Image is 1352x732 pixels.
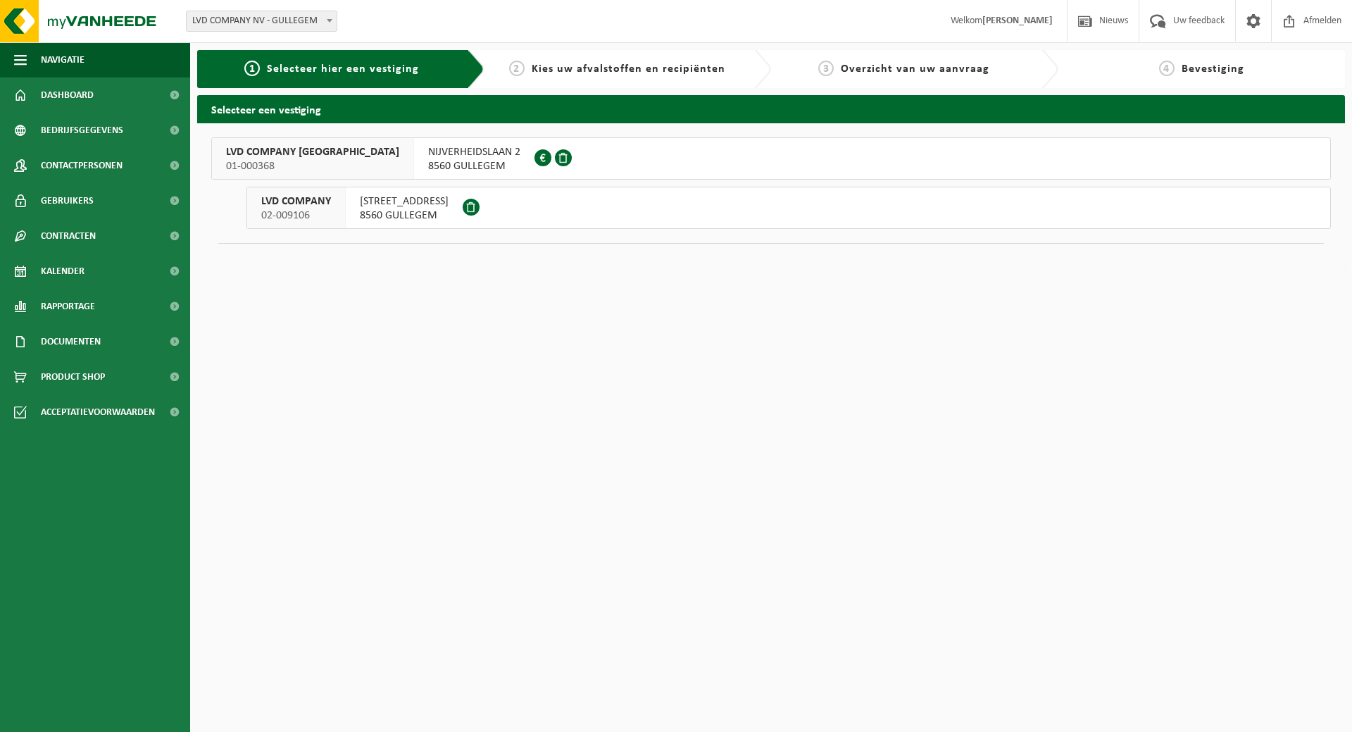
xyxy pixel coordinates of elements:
[187,11,337,31] span: LVD COMPANY NV - GULLEGEM
[246,187,1331,229] button: LVD COMPANY 02-009106 [STREET_ADDRESS]8560 GULLEGEM
[41,289,95,324] span: Rapportage
[226,145,399,159] span: LVD COMPANY [GEOGRAPHIC_DATA]
[41,218,96,254] span: Contracten
[41,359,105,395] span: Product Shop
[360,209,449,223] span: 8560 GULLEGEM
[428,159,520,173] span: 8560 GULLEGEM
[261,209,331,223] span: 02-009106
[267,63,419,75] span: Selecteer hier een vestiging
[982,15,1053,26] strong: [PERSON_NAME]
[509,61,525,76] span: 2
[532,63,725,75] span: Kies uw afvalstoffen en recipiënten
[41,254,84,289] span: Kalender
[41,77,94,113] span: Dashboard
[360,194,449,209] span: [STREET_ADDRESS]
[818,61,834,76] span: 3
[261,194,331,209] span: LVD COMPANY
[211,137,1331,180] button: LVD COMPANY [GEOGRAPHIC_DATA] 01-000368 NIJVERHEIDSLAAN 28560 GULLEGEM
[41,324,101,359] span: Documenten
[41,183,94,218] span: Gebruikers
[244,61,260,76] span: 1
[841,63,989,75] span: Overzicht van uw aanvraag
[226,159,399,173] span: 01-000368
[41,42,84,77] span: Navigatie
[1182,63,1244,75] span: Bevestiging
[41,395,155,430] span: Acceptatievoorwaarden
[197,95,1345,123] h2: Selecteer een vestiging
[428,145,520,159] span: NIJVERHEIDSLAAN 2
[186,11,337,32] span: LVD COMPANY NV - GULLEGEM
[1159,61,1175,76] span: 4
[41,113,123,148] span: Bedrijfsgegevens
[41,148,123,183] span: Contactpersonen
